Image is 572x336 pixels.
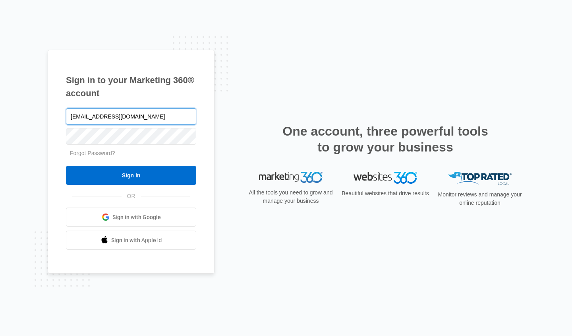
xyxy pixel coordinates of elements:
[280,123,491,155] h2: One account, three powerful tools to grow your business
[66,108,196,125] input: Email
[111,236,162,245] span: Sign in with Apple Id
[259,172,323,183] img: Marketing 360
[70,150,115,156] a: Forgot Password?
[66,208,196,227] a: Sign in with Google
[66,166,196,185] input: Sign In
[435,190,524,207] p: Monitor reviews and manage your online reputation
[66,231,196,250] a: Sign in with Apple Id
[112,213,161,221] span: Sign in with Google
[448,172,512,185] img: Top Rated Local
[66,74,196,100] h1: Sign in to your Marketing 360® account
[246,188,335,205] p: All the tools you need to grow and manage your business
[354,172,417,183] img: Websites 360
[122,192,141,200] span: OR
[341,189,430,198] p: Beautiful websites that drive results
